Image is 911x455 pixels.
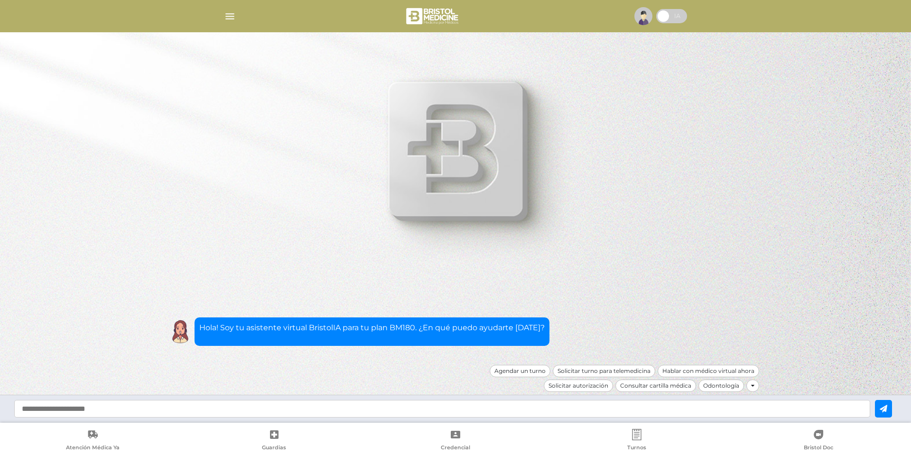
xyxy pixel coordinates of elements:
a: Bristol Doc [728,429,909,453]
div: Solicitar autorización [544,380,613,392]
img: Cober_menu-lines-white.svg [224,10,236,22]
a: Turnos [546,429,727,453]
span: Turnos [627,444,646,453]
img: profile-placeholder.svg [634,7,652,25]
span: Credencial [441,444,470,453]
div: Odontología [698,380,744,392]
a: Atención Médica Ya [2,429,183,453]
div: Hablar con médico virtual ahora [658,365,759,377]
div: Agendar un turno [490,365,550,377]
span: Bristol Doc [804,444,833,453]
span: Guardias [262,444,286,453]
img: bristol-medicine-blanco.png [405,5,461,28]
div: Solicitar turno para telemedicina [553,365,655,377]
p: Hola! Soy tu asistente virtual BristolIA para tu plan BM180. ¿En qué puedo ayudarte [DATE]? [199,322,545,334]
a: Guardias [183,429,364,453]
a: Credencial [365,429,546,453]
div: Consultar cartilla médica [615,380,696,392]
span: Atención Médica Ya [66,444,120,453]
img: Cober IA [168,320,192,344]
